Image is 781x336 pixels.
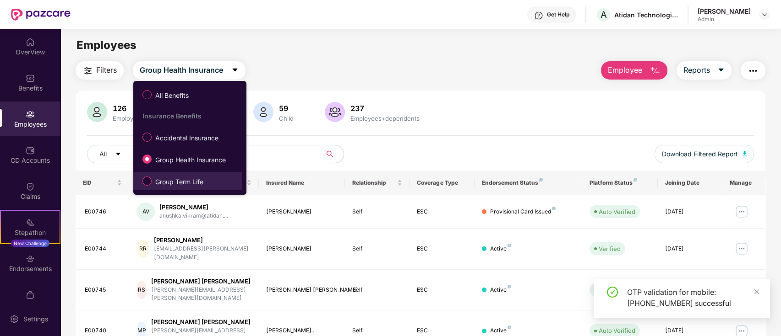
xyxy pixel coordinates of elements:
div: Verified [599,244,621,253]
button: Reportscaret-down [677,61,732,80]
div: [PERSON_NAME] [266,245,338,253]
img: manageButton [734,204,749,219]
div: [PERSON_NAME] [PERSON_NAME] [151,277,251,286]
div: E00744 [85,245,122,253]
img: svg+xml;base64,PHN2ZyB4bWxucz0iaHR0cDovL3d3dy53My5vcmcvMjAwMC9zdmciIHhtbG5zOnhsaW5rPSJodHRwOi8vd3... [743,151,747,156]
span: search [321,150,339,158]
div: [PERSON_NAME] [698,7,751,16]
span: check-circle [607,287,618,298]
span: Reports [683,64,710,76]
div: New Challenge [11,240,49,247]
div: [PERSON_NAME][EMAIL_ADDRESS][PERSON_NAME][DOMAIN_NAME] [151,286,251,303]
div: Self [352,286,402,294]
span: All [99,149,107,159]
img: svg+xml;base64,PHN2ZyB4bWxucz0iaHR0cDovL3d3dy53My5vcmcvMjAwMC9zdmciIHdpZHRoPSI4IiBoZWlnaHQ9IjgiIH... [508,244,511,247]
img: svg+xml;base64,PHN2ZyB4bWxucz0iaHR0cDovL3d3dy53My5vcmcvMjAwMC9zdmciIHdpZHRoPSIyMSIgaGVpZ2h0PSIyMC... [26,218,35,227]
span: Group Term Life [152,177,207,187]
div: [DATE] [665,208,715,216]
div: Platform Status [590,179,650,187]
img: New Pazcare Logo [11,9,71,21]
span: Download Filtered Report [662,149,738,159]
span: Group Health Insurance [140,64,223,76]
span: close [754,288,760,295]
div: 237 [349,104,421,113]
div: [PERSON_NAME] [266,208,338,216]
th: EID [76,171,130,195]
div: Self [352,326,402,335]
div: E00740 [85,326,122,335]
img: svg+xml;base64,PHN2ZyBpZD0iTXlfT3JkZXJzIiBkYXRhLW5hbWU9Ik15IE9yZGVycyIgeG1sbnM9Imh0dHA6Ly93d3cudz... [26,290,35,299]
div: [PERSON_NAME] [PERSON_NAME] [266,286,338,294]
div: ESC [417,286,467,294]
div: Auto Verified [599,207,635,216]
img: svg+xml;base64,PHN2ZyBpZD0iQ2xhaW0iIHhtbG5zPSJodHRwOi8vd3d3LnczLm9yZy8yMDAwL3N2ZyIgd2lkdGg9IjIwIi... [26,182,35,191]
div: [PERSON_NAME] [154,236,251,245]
div: Employees+dependents [349,115,421,122]
img: svg+xml;base64,PHN2ZyBpZD0iQmVuZWZpdHMiIHhtbG5zPSJodHRwOi8vd3d3LnczLm9yZy8yMDAwL3N2ZyIgd2lkdGg9Ij... [26,74,35,83]
div: Endorsement Status [482,179,575,187]
th: Employee Name [129,171,258,195]
div: [PERSON_NAME]... [266,326,338,335]
div: ESC [417,208,467,216]
img: svg+xml;base64,PHN2ZyBpZD0iQ0RfQWNjb3VudHMiIGRhdGEtbmFtZT0iQ0QgQWNjb3VudHMiIHhtbG5zPSJodHRwOi8vd3... [26,146,35,155]
img: svg+xml;base64,PHN2ZyBpZD0iSGVscC0zMngzMiIgeG1sbnM9Imh0dHA6Ly93d3cudzMub3JnLzIwMDAvc3ZnIiB3aWR0aD... [534,11,543,20]
div: E00745 [85,286,122,294]
div: Admin [698,16,751,23]
div: [PERSON_NAME] [159,203,228,212]
img: svg+xml;base64,PHN2ZyB4bWxucz0iaHR0cDovL3d3dy53My5vcmcvMjAwMC9zdmciIHdpZHRoPSI4IiBoZWlnaHQ9IjgiIH... [634,178,637,181]
div: [DATE] [665,326,715,335]
button: Download Filtered Report [655,145,754,163]
th: Coverage Type [410,171,474,195]
button: Filters [76,61,124,80]
div: Get Help [547,11,569,18]
button: Employee [601,61,667,80]
span: Filters [96,64,117,76]
span: All Benefits [152,91,192,101]
img: svg+xml;base64,PHN2ZyBpZD0iRW5kb3JzZW1lbnRzIiB4bWxucz0iaHR0cDovL3d3dy53My5vcmcvMjAwMC9zdmciIHdpZH... [26,254,35,263]
img: svg+xml;base64,PHN2ZyB4bWxucz0iaHR0cDovL3d3dy53My5vcmcvMjAwMC9zdmciIHdpZHRoPSI4IiBoZWlnaHQ9IjgiIH... [508,285,511,288]
img: svg+xml;base64,PHN2ZyB4bWxucz0iaHR0cDovL3d3dy53My5vcmcvMjAwMC9zdmciIHdpZHRoPSI4IiBoZWlnaHQ9IjgiIH... [539,178,543,181]
div: Self [352,245,402,253]
img: svg+xml;base64,PHN2ZyB4bWxucz0iaHR0cDovL3d3dy53My5vcmcvMjAwMC9zdmciIHdpZHRoPSIyNCIgaGVpZ2h0PSIyNC... [748,65,759,76]
div: Settings [21,315,51,324]
span: EID [83,179,115,187]
img: svg+xml;base64,PHN2ZyB4bWxucz0iaHR0cDovL3d3dy53My5vcmcvMjAwMC9zdmciIHhtbG5zOnhsaW5rPSJodHRwOi8vd3... [87,102,107,122]
span: Relationship [352,179,395,187]
div: E00746 [85,208,122,216]
span: caret-down [717,66,725,75]
div: Insurance Benefits [142,112,242,120]
div: ESC [417,326,467,335]
th: Relationship [345,171,410,195]
th: Joining Date [658,171,722,195]
span: A [601,9,607,20]
span: caret-down [231,66,239,75]
div: Child [277,115,295,122]
button: search [321,145,344,163]
div: Stepathon [1,228,60,237]
img: svg+xml;base64,PHN2ZyBpZD0iRHJvcGRvd24tMzJ4MzIiIHhtbG5zPSJodHRwOi8vd3d3LnczLm9yZy8yMDAwL3N2ZyIgd2... [761,11,768,18]
th: Manage [722,171,765,195]
div: anushka.vikram@atidan.... [159,212,228,220]
div: OTP validation for mobile: [PHONE_NUMBER] successful [627,287,759,309]
button: Group Health Insurancecaret-down [133,61,246,80]
div: Provisional Card Issued [490,208,556,216]
img: svg+xml;base64,PHN2ZyB4bWxucz0iaHR0cDovL3d3dy53My5vcmcvMjAwMC9zdmciIHhtbG5zOnhsaW5rPSJodHRwOi8vd3... [253,102,273,122]
div: Self [352,208,402,216]
img: svg+xml;base64,PHN2ZyB4bWxucz0iaHR0cDovL3d3dy53My5vcmcvMjAwMC9zdmciIHdpZHRoPSIyNCIgaGVpZ2h0PSIyNC... [82,65,93,76]
div: Atidan Technologies Pvt Ltd [614,11,678,19]
img: svg+xml;base64,PHN2ZyBpZD0iRW1wbG95ZWVzIiB4bWxucz0iaHR0cDovL3d3dy53My5vcmcvMjAwMC9zdmciIHdpZHRoPS... [26,110,35,119]
img: svg+xml;base64,PHN2ZyB4bWxucz0iaHR0cDovL3d3dy53My5vcmcvMjAwMC9zdmciIHdpZHRoPSI4IiBoZWlnaHQ9IjgiIH... [552,207,556,210]
div: 59 [277,104,295,113]
div: Employees [111,115,146,122]
img: svg+xml;base64,PHN2ZyBpZD0iU2V0dGluZy0yMHgyMCIgeG1sbnM9Imh0dHA6Ly93d3cudzMub3JnLzIwMDAvc3ZnIiB3aW... [10,315,19,324]
th: Insured Name [259,171,345,195]
span: caret-down [115,151,121,158]
img: svg+xml;base64,PHN2ZyB4bWxucz0iaHR0cDovL3d3dy53My5vcmcvMjAwMC9zdmciIHhtbG5zOnhsaW5rPSJodHRwOi8vd3... [325,102,345,122]
div: AV [137,203,155,221]
span: Group Health Insurance [152,155,229,165]
button: Allcaret-down [87,145,143,163]
div: ESC [417,245,467,253]
div: [PERSON_NAME] [PERSON_NAME] [151,318,251,326]
img: svg+xml;base64,PHN2ZyB4bWxucz0iaHR0cDovL3d3dy53My5vcmcvMjAwMC9zdmciIHdpZHRoPSI4IiBoZWlnaHQ9IjgiIH... [508,325,511,329]
span: Accidental Insurance [152,133,222,143]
